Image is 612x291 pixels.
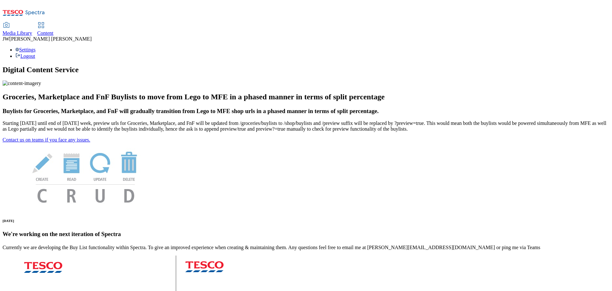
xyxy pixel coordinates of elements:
h3: Buylists for Groceries, Marketplace, and FnF will gradually transition from Lego to MFE shop urls... [3,108,609,115]
h1: Digital Content Service [3,65,609,74]
img: News Image [3,143,168,210]
h3: We're working on the next iteration of Spectra [3,231,609,238]
span: JW [3,36,9,42]
img: content-imagery [3,80,41,86]
h2: Groceries, Marketplace and FnF Buylists to move from Lego to MFE in a phased manner in terms of s... [3,93,609,101]
span: [PERSON_NAME] [PERSON_NAME] [9,36,91,42]
a: Settings [15,47,36,52]
p: Currently we are developing the Buy List functionality within Spectra. To give an improved experi... [3,245,609,250]
span: Content [37,30,54,36]
a: Contact us on teams if you face any issues. [3,137,90,142]
h6: [DATE] [3,219,609,223]
a: Logout [15,53,35,59]
a: Content [37,23,54,36]
span: Media Library [3,30,32,36]
a: Media Library [3,23,32,36]
p: Starting [DATE] until end of [DATE] week, preview urls for Groceries, Marketplace, and FnF will b... [3,120,609,132]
